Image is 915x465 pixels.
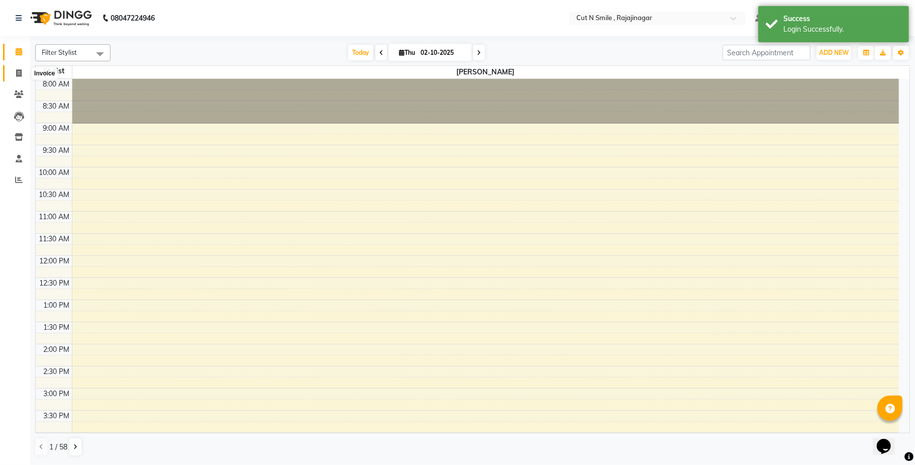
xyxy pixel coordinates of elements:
span: ADD NEW [819,49,849,56]
span: [PERSON_NAME] [72,66,899,78]
div: 8:00 AM [41,79,72,89]
input: 2025-10-02 [418,45,468,60]
input: Search Appointment [723,45,810,60]
div: 8:30 AM [41,101,72,112]
div: 9:00 AM [41,123,72,134]
div: 2:30 PM [42,366,72,377]
div: 11:00 AM [37,212,72,222]
button: ADD NEW [817,46,851,60]
div: 3:30 PM [42,411,72,421]
div: 11:30 AM [37,234,72,244]
span: Thu [396,49,418,56]
b: 08047224946 [111,4,155,32]
img: logo [26,4,94,32]
span: Today [348,45,373,60]
div: 1:00 PM [42,300,72,311]
div: 10:30 AM [37,190,72,200]
span: Filter Stylist [42,48,77,56]
div: 12:00 PM [38,256,72,266]
div: 1:30 PM [42,322,72,333]
iframe: chat widget [873,425,905,455]
span: 1 / 58 [49,442,67,452]
div: 12:30 PM [38,278,72,289]
div: 2:00 PM [42,344,72,355]
div: Login Successfully. [783,24,901,35]
div: Success [783,14,901,24]
div: 10:00 AM [37,167,72,178]
div: 4:00 PM [42,433,72,443]
div: Invoice [32,68,57,80]
div: 3:00 PM [42,389,72,399]
div: 9:30 AM [41,145,72,156]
